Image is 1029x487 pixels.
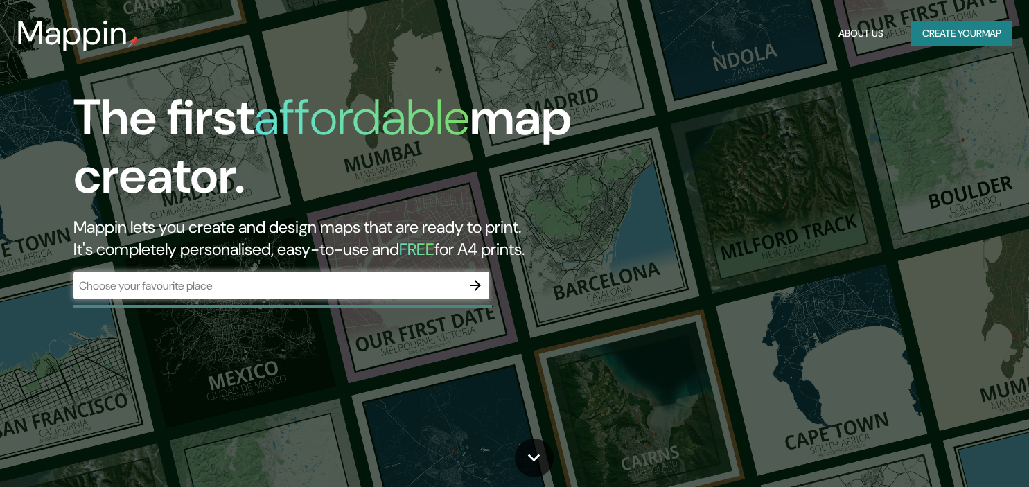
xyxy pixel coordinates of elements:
[833,21,889,46] button: About Us
[399,238,434,260] h5: FREE
[128,36,139,47] img: mappin-pin
[906,433,1014,472] iframe: Help widget launcher
[73,278,461,294] input: Choose your favourite place
[254,85,470,150] h1: affordable
[73,89,588,216] h1: The first map creator.
[17,14,128,53] h3: Mappin
[911,21,1012,46] button: Create yourmap
[73,216,588,260] h2: Mappin lets you create and design maps that are ready to print. It's completely personalised, eas...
